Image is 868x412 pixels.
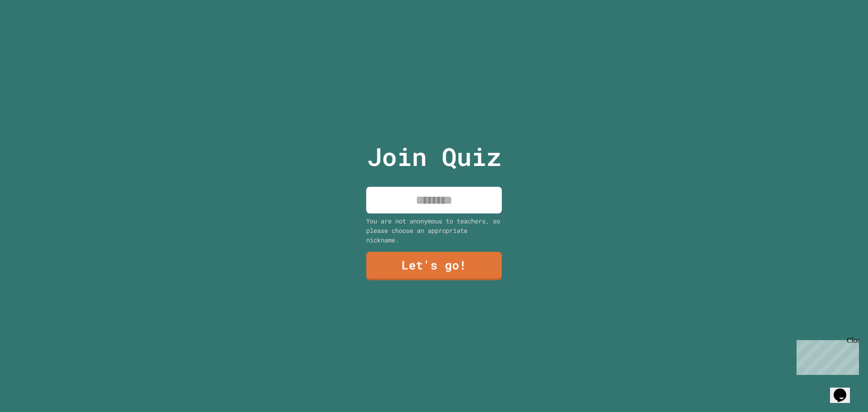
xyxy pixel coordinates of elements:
[793,336,859,375] iframe: chat widget
[366,216,502,245] div: You are not anonymous to teachers, so please choose an appropriate nickname.
[367,138,501,175] p: Join Quiz
[366,252,502,280] a: Let's go!
[4,4,62,57] div: Chat with us now!Close
[830,376,859,403] iframe: chat widget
